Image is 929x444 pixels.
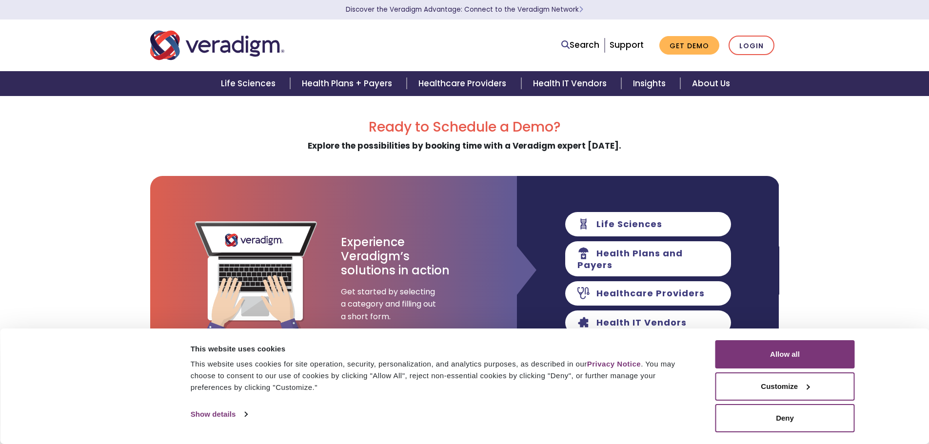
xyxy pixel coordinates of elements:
[561,39,599,52] a: Search
[346,5,583,14] a: Discover the Veradigm Advantage: Connect to the Veradigm NetworkLearn More
[579,5,583,14] span: Learn More
[191,358,693,393] div: This website uses cookies for site operation, security, personalization, and analytics purposes, ...
[621,71,680,96] a: Insights
[729,36,774,56] a: Login
[610,39,644,51] a: Support
[715,372,855,401] button: Customize
[521,71,621,96] a: Health IT Vendors
[209,71,290,96] a: Life Sciences
[587,360,641,368] a: Privacy Notice
[715,404,855,432] button: Deny
[191,343,693,355] div: This website uses cookies
[290,71,407,96] a: Health Plans + Payers
[659,36,719,55] a: Get Demo
[341,286,438,323] span: Get started by selecting a category and filling out a short form.
[407,71,521,96] a: Healthcare Providers
[308,140,621,152] strong: Explore the possibilities by booking time with a Veradigm expert [DATE].
[150,29,284,61] img: Veradigm logo
[150,119,779,135] h2: Ready to Schedule a Demo?
[341,235,451,277] h3: Experience Veradigm’s solutions in action
[715,340,855,368] button: Allow all
[191,407,247,422] a: Show details
[680,71,742,96] a: About Us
